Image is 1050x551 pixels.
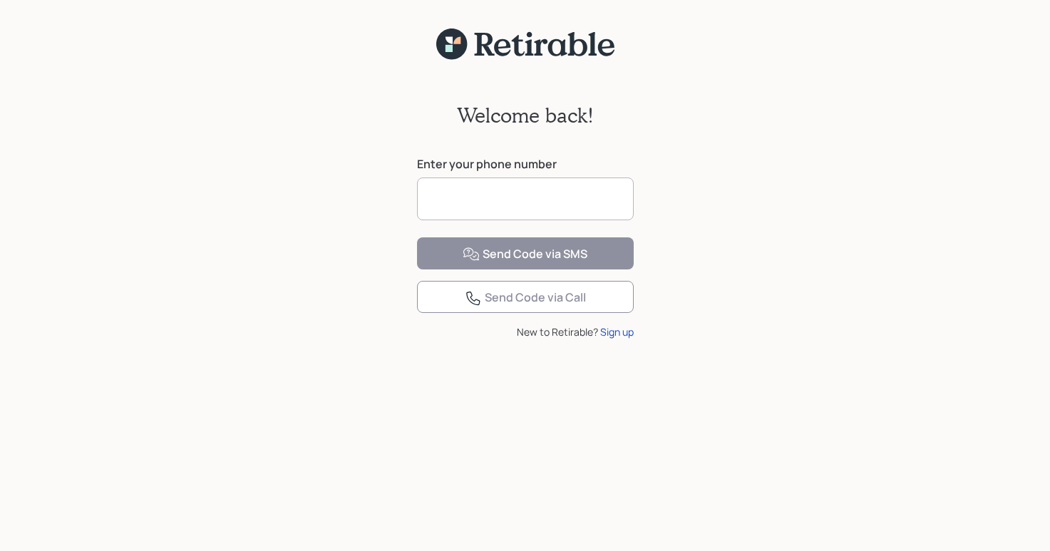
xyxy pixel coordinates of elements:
[417,237,634,269] button: Send Code via SMS
[600,324,634,339] div: Sign up
[463,246,587,263] div: Send Code via SMS
[417,156,634,172] label: Enter your phone number
[457,103,594,128] h2: Welcome back!
[417,324,634,339] div: New to Retirable?
[417,281,634,313] button: Send Code via Call
[465,289,586,307] div: Send Code via Call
